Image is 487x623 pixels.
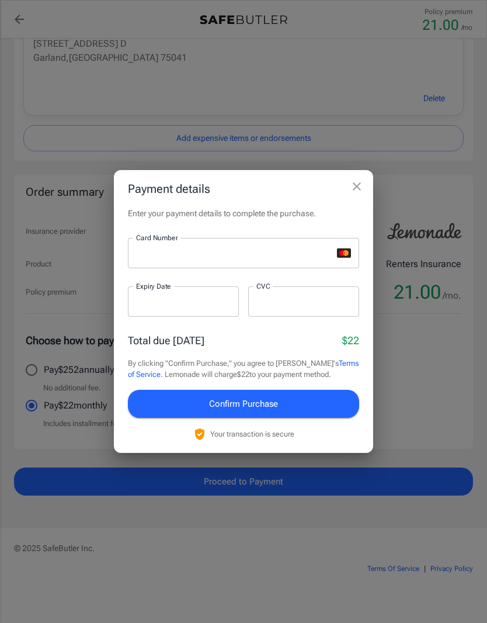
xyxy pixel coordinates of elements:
p: Enter your payment details to complete the purchase. [128,207,359,219]
iframe: Secure expiration date input frame [136,296,231,307]
button: close [345,175,368,198]
iframe: Secure card number input frame [136,247,332,258]
iframe: Secure CVC input frame [256,296,351,307]
svg: mastercard [337,248,351,258]
p: Your transaction is secure [210,428,294,439]
span: Confirm Purchase [209,396,278,411]
label: Expiry Date [136,281,171,291]
h2: Payment details [114,170,373,207]
p: $22 [342,333,359,348]
button: Confirm Purchase [128,390,359,418]
label: Card Number [136,233,178,243]
p: By clicking "Confirm Purchase," you agree to [PERSON_NAME]'s . Lemonade will charge $22 to your p... [128,358,359,380]
p: Total due [DATE] [128,333,204,348]
label: CVC [256,281,270,291]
